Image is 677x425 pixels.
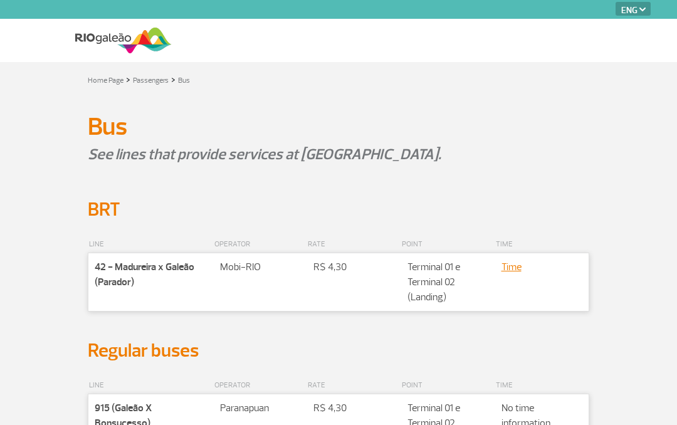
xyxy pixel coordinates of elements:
p: See lines that provide services at [GEOGRAPHIC_DATA]. [88,144,589,165]
p: OPERATOR [214,237,307,252]
p: TIME [496,237,589,252]
p: Mobi-RIO [220,260,301,275]
th: RATE [307,377,401,394]
a: Passengers [133,76,169,85]
p: R$ 4,30 [313,401,395,416]
th: POINT [401,377,495,394]
p: TIME [496,378,589,393]
p: LINE [89,237,213,252]
a: Bus [178,76,190,85]
h2: Regular buses [88,339,589,362]
a: > [126,72,130,87]
td: Terminal 01 e Terminal 02 (Landing) [401,253,495,312]
a: Home Page [88,76,123,85]
strong: 42 - Madureira x Galeão (Parador) [95,261,194,288]
th: POINT [401,236,495,253]
h1: Bus [88,116,589,137]
p: RATE [308,237,401,252]
h2: BRT [88,198,589,221]
a: > [171,72,176,87]
p: Paranapuan [220,401,301,416]
p: R$ 4,30 [313,260,395,275]
a: Time [501,261,522,273]
p: OPERATOR [214,378,307,393]
p: LINE [89,378,213,393]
